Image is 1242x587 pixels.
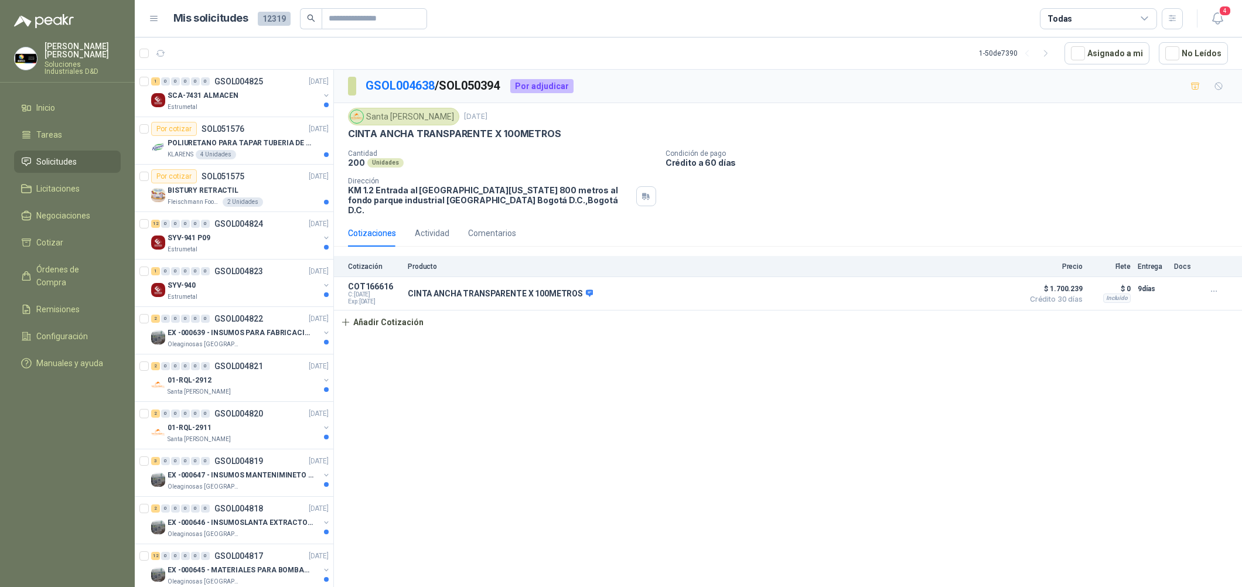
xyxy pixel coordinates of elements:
[151,217,331,254] a: 12 0 0 0 0 0 GSOL004824[DATE] Company LogoSYV-941 P09Estrumetal
[350,110,363,123] img: Company Logo
[348,298,401,305] span: Exp: [DATE]
[151,93,165,107] img: Company Logo
[309,313,329,325] p: [DATE]
[151,283,165,297] img: Company Logo
[214,457,263,465] p: GSOL004819
[151,188,165,202] img: Company Logo
[36,155,77,168] span: Solicitudes
[201,77,210,86] div: 0
[173,10,248,27] h1: Mis solicitudes
[36,209,90,222] span: Negociaciones
[151,312,331,349] a: 2 0 0 0 0 0 GSOL004822[DATE] Company LogoEX -000639 - INSUMOS PARA FABRICACION DE MALLA TAMOleagi...
[151,504,160,513] div: 2
[1024,282,1083,296] span: $ 1.700.239
[14,204,121,227] a: Negociaciones
[191,409,200,418] div: 0
[161,267,170,275] div: 0
[214,362,263,370] p: GSOL004821
[348,177,632,185] p: Dirección
[168,435,231,444] p: Santa [PERSON_NAME]
[979,44,1055,63] div: 1 - 50 de 7390
[1090,262,1131,271] p: Flete
[151,549,331,586] a: 12 0 0 0 0 0 GSOL004817[DATE] Company LogoEX -000645 - MATERIALES PARA BOMBAS STANDBY PLANTAOleag...
[36,182,80,195] span: Licitaciones
[309,551,329,562] p: [DATE]
[1174,262,1197,271] p: Docs
[214,409,263,418] p: GSOL004820
[168,577,241,586] p: Oleaginosas [GEOGRAPHIC_DATA][PERSON_NAME]
[191,267,200,275] div: 0
[151,330,165,344] img: Company Logo
[214,77,263,86] p: GSOL004825
[14,14,74,28] img: Logo peakr
[171,267,180,275] div: 0
[168,375,211,386] p: 01-RQL-2912
[151,77,160,86] div: 1
[309,76,329,87] p: [DATE]
[201,457,210,465] div: 0
[168,327,313,339] p: EX -000639 - INSUMOS PARA FABRICACION DE MALLA TAM
[181,552,190,560] div: 0
[181,267,190,275] div: 0
[1159,42,1228,64] button: No Leídos
[309,124,329,135] p: [DATE]
[36,263,110,289] span: Órdenes de Compra
[168,482,241,492] p: Oleaginosas [GEOGRAPHIC_DATA][PERSON_NAME]
[666,149,1237,158] p: Condición de pago
[168,185,238,196] p: BISTURY RETRACTIL
[181,362,190,370] div: 0
[408,262,1017,271] p: Producto
[151,378,165,392] img: Company Logo
[36,357,103,370] span: Manuales y ayuda
[45,42,121,59] p: [PERSON_NAME] [PERSON_NAME]
[36,128,62,141] span: Tareas
[151,169,197,183] div: Por cotizar
[151,220,160,228] div: 12
[171,552,180,560] div: 0
[161,457,170,465] div: 0
[348,108,459,125] div: Santa [PERSON_NAME]
[181,457,190,465] div: 0
[14,124,121,146] a: Tareas
[151,552,160,560] div: 12
[191,315,200,323] div: 0
[191,552,200,560] div: 0
[202,172,244,180] p: SOL051575
[171,77,180,86] div: 0
[201,220,210,228] div: 0
[168,90,238,101] p: SCA-7431 ALMACEN
[168,103,197,112] p: Estrumetal
[161,77,170,86] div: 0
[151,520,165,534] img: Company Logo
[168,470,313,481] p: EX -000647 - INSUMOS MANTENIMINETO MECANICO
[214,315,263,323] p: GSOL004822
[307,14,315,22] span: search
[15,47,37,70] img: Company Logo
[181,77,190,86] div: 0
[151,473,165,487] img: Company Logo
[181,504,190,513] div: 0
[1138,262,1167,271] p: Entrega
[171,457,180,465] div: 0
[309,408,329,419] p: [DATE]
[201,409,210,418] div: 0
[1103,293,1131,303] div: Incluido
[1219,5,1231,16] span: 4
[168,138,313,149] p: POLIURETANO PARA TAPAR TUBERIA DE SENSORES DE NIVEL DEL BANCO DE HIELO
[168,150,193,159] p: KLARENS
[214,220,263,228] p: GSOL004824
[168,387,231,397] p: Santa [PERSON_NAME]
[309,503,329,514] p: [DATE]
[366,77,501,95] p: / SOL050394
[415,227,449,240] div: Actividad
[214,504,263,513] p: GSOL004818
[151,141,165,155] img: Company Logo
[168,565,313,576] p: EX -000645 - MATERIALES PARA BOMBAS STANDBY PLANTA
[309,171,329,182] p: [DATE]
[14,258,121,293] a: Órdenes de Compra
[309,361,329,372] p: [DATE]
[348,262,401,271] p: Cotización
[168,517,313,528] p: EX -000646 - INSUMOSLANTA EXTRACTORA
[201,504,210,513] div: 0
[309,219,329,230] p: [DATE]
